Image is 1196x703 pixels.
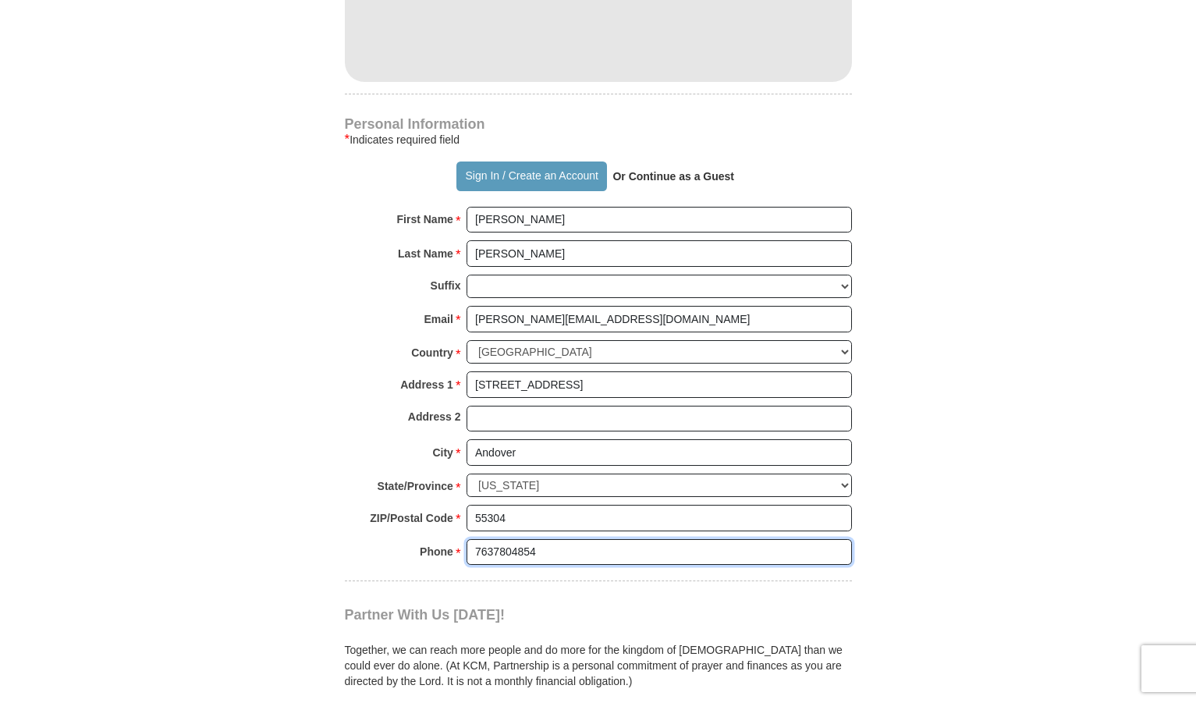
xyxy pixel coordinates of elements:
strong: City [432,442,452,463]
h4: Personal Information [345,118,852,130]
strong: Last Name [398,243,453,265]
strong: Address 2 [408,406,461,428]
strong: First Name [397,208,453,230]
button: Sign In / Create an Account [456,162,607,191]
strong: Address 1 [400,374,453,396]
strong: State/Province [378,475,453,497]
p: Together, we can reach more people and do more for the kingdom of [DEMOGRAPHIC_DATA] than we coul... [345,642,852,689]
strong: Email [424,308,453,330]
span: Partner With Us [DATE]! [345,607,506,623]
strong: Phone [420,541,453,563]
strong: Country [411,342,453,364]
strong: ZIP/Postal Code [370,507,453,529]
div: Indicates required field [345,130,852,149]
strong: Suffix [431,275,461,296]
strong: Or Continue as a Guest [612,170,734,183]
